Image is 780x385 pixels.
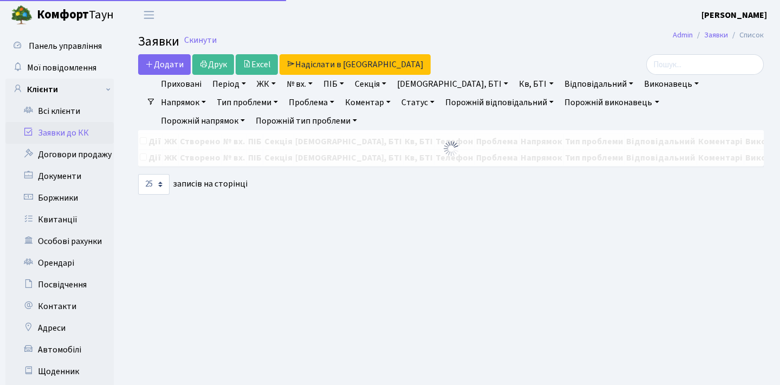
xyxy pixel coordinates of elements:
[5,35,114,57] a: Панель управління
[5,57,114,79] a: Мої повідомлення
[5,252,114,274] a: Орендарі
[515,75,557,93] a: Кв, БТІ
[319,75,348,93] a: ПІБ
[656,24,780,47] nav: breadcrumb
[704,29,728,41] a: Заявки
[5,339,114,361] a: Автомобілі
[279,54,431,75] a: Надіслати в [GEOGRAPHIC_DATA]
[443,140,460,157] img: Обробка...
[341,93,395,112] a: Коментар
[5,79,114,100] a: Клієнти
[5,165,114,187] a: Документи
[441,93,558,112] a: Порожній відповідальний
[5,209,114,230] a: Квитанції
[37,6,89,23] b: Комфорт
[393,75,512,93] a: [DEMOGRAPHIC_DATA], БТІ
[29,40,102,52] span: Панель управління
[5,100,114,122] a: Всі клієнти
[157,112,249,130] a: Порожній напрямок
[397,93,439,112] a: Статус
[157,75,206,93] a: Приховані
[5,122,114,144] a: Заявки до КК
[673,29,693,41] a: Admin
[560,75,638,93] a: Відповідальний
[5,274,114,296] a: Посвідчення
[640,75,703,93] a: Виконавець
[252,75,280,93] a: ЖК
[701,9,767,22] a: [PERSON_NAME]
[27,62,96,74] span: Мої повідомлення
[37,6,114,24] span: Таун
[135,6,162,24] button: Переключити навігацію
[5,296,114,317] a: Контакти
[208,75,250,93] a: Період
[251,112,361,130] a: Порожній тип проблеми
[212,93,282,112] a: Тип проблеми
[138,174,248,195] label: записів на сторінці
[560,93,663,112] a: Порожній виконавець
[5,317,114,339] a: Адреси
[5,361,114,382] a: Щоденник
[192,54,234,75] a: Друк
[5,187,114,209] a: Боржники
[728,29,764,41] li: Список
[157,93,210,112] a: Напрямок
[5,230,114,252] a: Особові рахунки
[145,59,184,70] span: Додати
[236,54,278,75] a: Excel
[350,75,391,93] a: Секція
[701,9,767,21] b: [PERSON_NAME]
[138,174,170,195] select: записів на сторінці
[138,54,191,75] a: Додати
[284,93,339,112] a: Проблема
[11,4,32,26] img: logo.png
[184,35,217,46] a: Скинути
[646,54,764,75] input: Пошук...
[5,144,114,165] a: Договори продажу
[282,75,317,93] a: № вх.
[138,32,179,51] span: Заявки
